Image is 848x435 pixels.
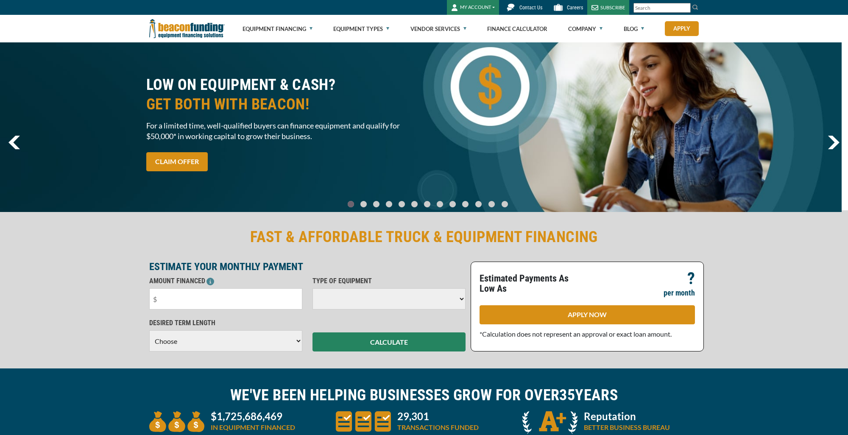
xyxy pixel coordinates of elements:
[371,201,382,208] a: Go To Slide 2
[682,5,689,11] a: Clear search text
[486,201,497,208] a: Go To Slide 11
[435,201,445,208] a: Go To Slide 7
[480,330,672,338] span: *Calculation does not represent an approval or exact loan amount.
[149,288,302,310] input: $
[146,152,208,171] a: CLAIM OFFER
[633,3,691,13] input: Search
[149,411,204,432] img: three money bags to convey large amount of equipment financed
[149,385,699,405] h2: WE'VE BEEN HELPING BUSINESSES GROW FOR OVER YEARS
[828,136,840,149] a: next
[149,262,466,272] p: ESTIMATE YOUR MONTHLY PAYMENT
[346,201,356,208] a: Go To Slide 0
[397,411,479,421] p: 29,301
[397,201,407,208] a: Go To Slide 4
[312,332,466,351] button: CALCULATE
[664,288,695,298] p: per month
[410,15,466,42] a: Vendor Services
[828,136,840,149] img: Right Navigator
[146,95,416,114] span: GET BOTH WITH BEACON!
[559,386,575,404] span: 35
[211,422,295,432] p: IN EQUIPMENT FINANCED
[687,273,695,284] p: ?
[336,411,391,432] img: three document icons to convery large amount of transactions funded
[243,15,312,42] a: Equipment Financing
[448,201,458,208] a: Go To Slide 8
[312,276,466,286] p: TYPE OF EQUIPMENT
[149,227,699,247] h2: FAST & AFFORDABLE TRUCK & EQUIPMENT FINANCING
[584,422,670,432] p: BETTER BUSINESS BUREAU
[8,136,20,149] a: previous
[333,15,389,42] a: Equipment Types
[211,411,295,421] p: $1,725,686,469
[473,201,484,208] a: Go To Slide 10
[8,136,20,149] img: Left Navigator
[499,201,510,208] a: Go To Slide 12
[146,120,416,142] span: For a limited time, well-qualified buyers can finance equipment and qualify for $50,000* in worki...
[146,75,416,114] h2: LOW ON EQUIPMENT & CASH?
[359,201,369,208] a: Go To Slide 1
[422,201,432,208] a: Go To Slide 6
[519,5,542,11] span: Contact Us
[567,5,583,11] span: Careers
[149,318,302,328] p: DESIRED TERM LENGTH
[397,422,479,432] p: TRANSACTIONS FUNDED
[384,201,394,208] a: Go To Slide 3
[410,201,420,208] a: Go To Slide 5
[480,305,695,324] a: APPLY NOW
[460,201,471,208] a: Go To Slide 9
[624,15,644,42] a: Blog
[568,15,603,42] a: Company
[149,276,302,286] p: AMOUNT FINANCED
[692,4,699,11] img: Search
[522,411,577,434] img: A + icon
[487,15,547,42] a: Finance Calculator
[480,273,582,294] p: Estimated Payments As Low As
[149,15,225,42] img: Beacon Funding Corporation logo
[584,411,670,421] p: Reputation
[665,21,699,36] a: Apply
